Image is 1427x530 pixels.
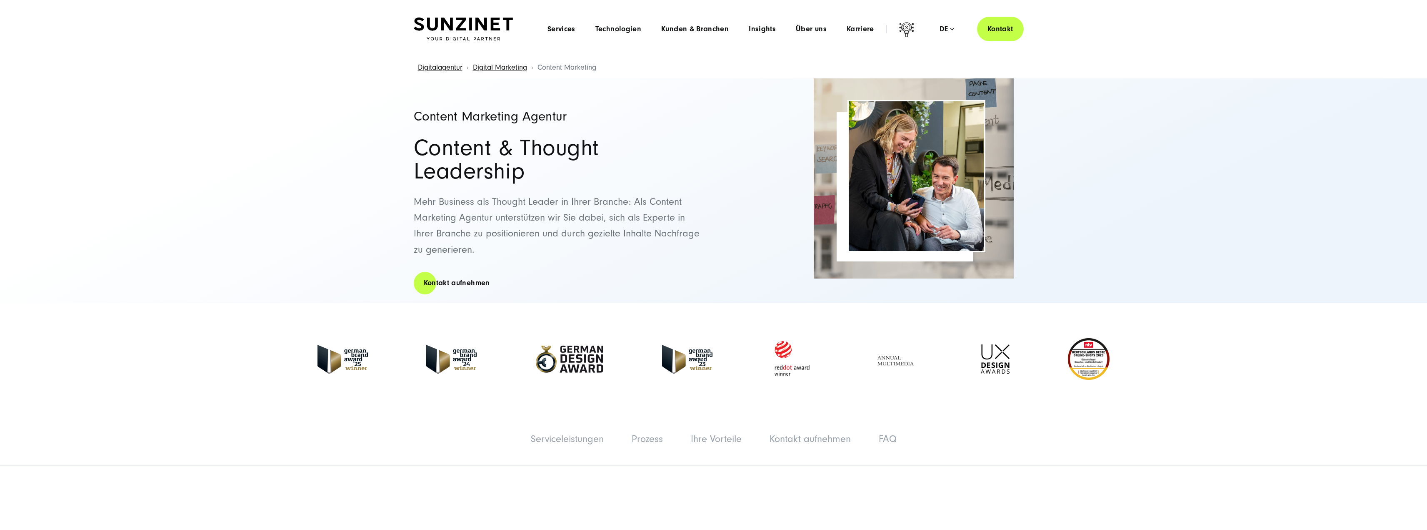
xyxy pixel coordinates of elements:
[531,433,604,445] a: Serviceleistungen
[414,196,700,255] span: Mehr Business als Thought Leader in Ihrer Branche: Als Content Marketing Agentur unterstützen wir...
[977,17,1024,41] a: Kontakt
[814,78,1014,279] img: content marketing agentur SUNZINET
[317,345,368,374] img: German Brand Award winner 2025 - Full Service Digital Agentur SUNZINET
[418,63,462,72] a: Digitalagentur
[691,433,742,445] a: Ihre Vorteile
[547,25,575,33] a: Services
[595,25,641,33] a: Technologien
[661,25,729,33] a: Kunden & Branchen
[632,433,663,445] a: Prozess
[535,345,604,374] img: German-Design-Award - fullservice digital agentur SUNZINET
[749,25,776,33] a: Insights
[940,25,954,33] div: de
[796,25,827,33] a: Über uns
[537,63,596,72] span: Content Marketing
[847,25,874,33] a: Karriere
[849,101,984,251] img: Ein Mann und eine Frau sitzen und schauen auf einen Handy-Bildschirm - content marketing agentur ...
[879,433,897,445] a: FAQ
[414,18,513,41] img: SUNZINET Full Service Digital Agentur
[871,344,922,374] img: Full Service Digitalagentur - Annual Multimedia Awards
[981,344,1010,374] img: UX-Design-Awards - fullservice digital agentur SUNZINET
[1068,338,1110,380] img: Deutschlands beste Online Shops 2023 - boesner - Kunde - SUNZINET
[426,345,477,374] img: German-Brand-Award - fullservice digital agentur SUNZINET
[771,339,813,380] img: Red Dot Award winner - fullservice digital agentur SUNZINET
[414,110,705,123] h1: Content Marketing Agentur
[662,345,712,374] img: German Brand Award 2023 Winner - fullservice digital agentur SUNZINET
[770,433,851,445] a: Kontakt aufnehmen
[414,136,705,183] h2: Content & Thought Leadership
[473,63,527,72] a: Digital Marketing
[414,271,500,295] a: Kontakt aufnehmen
